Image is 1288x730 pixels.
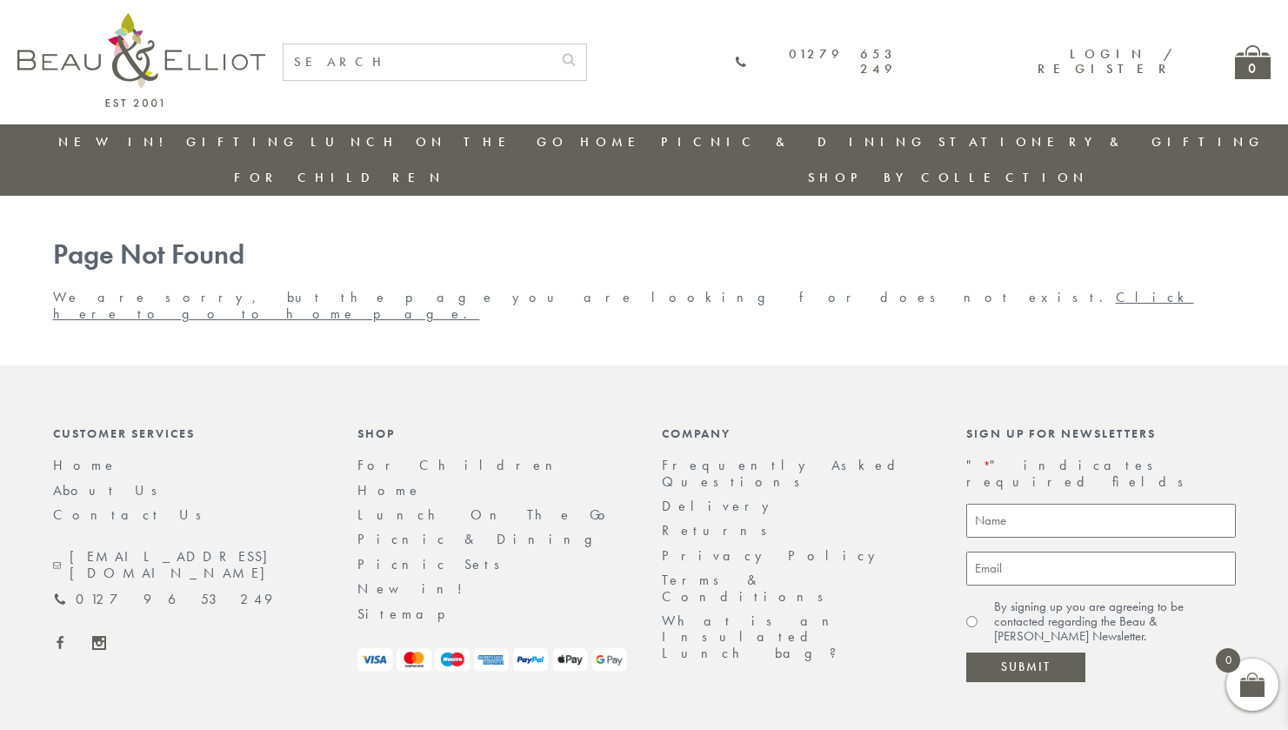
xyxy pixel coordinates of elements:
[662,497,778,515] a: Delivery
[662,456,906,490] a: Frequently Asked Questions
[310,133,568,151] a: Lunch On The Go
[735,47,897,77] a: 01279 653 249
[53,426,323,440] div: Customer Services
[662,426,931,440] div: Company
[662,571,835,605] a: Terms & Conditions
[357,555,511,573] a: Picnic Sets
[357,456,566,474] a: For Children
[662,546,884,565] a: Privacy Policy
[808,169,1089,186] a: Shop by collection
[53,506,213,524] a: Contact Us
[580,133,650,151] a: Home
[53,456,117,474] a: Home
[357,506,616,524] a: Lunch On The Go
[938,133,1265,151] a: Stationery & Gifting
[966,504,1236,538] input: Name
[966,552,1236,586] input: Email
[1216,648,1240,673] span: 0
[284,44,551,80] input: SEARCH
[357,579,475,598] a: New in!
[53,481,169,499] a: About Us
[662,521,778,539] a: Returns
[357,481,422,499] a: Home
[994,599,1236,645] label: By signing up you are agreeing to be contacted regarding the Beau & [PERSON_NAME] Newsletter.
[966,458,1236,490] p: " " indicates required fields
[357,530,610,548] a: Picnic & Dining
[662,612,851,662] a: What is an Insulated Lunch bag?
[234,169,445,186] a: For Children
[53,288,1194,322] a: Click here to go to home page.
[1038,45,1174,77] a: Login / Register
[53,592,272,607] a: 01279 653 249
[58,133,175,151] a: New in!
[966,426,1236,440] div: Sign up for newsletters
[53,239,1236,271] h1: Page Not Found
[661,133,927,151] a: Picnic & Dining
[17,13,265,107] img: logo
[36,239,1253,322] div: We are sorry, but the page you are looking for does not exist.
[357,648,627,672] img: payment-logos.png
[357,426,627,440] div: Shop
[966,653,1085,682] input: Submit
[186,133,299,151] a: Gifting
[1235,45,1271,79] a: 0
[53,549,323,581] a: [EMAIL_ADDRESS][DOMAIN_NAME]
[357,605,469,623] a: Sitemap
